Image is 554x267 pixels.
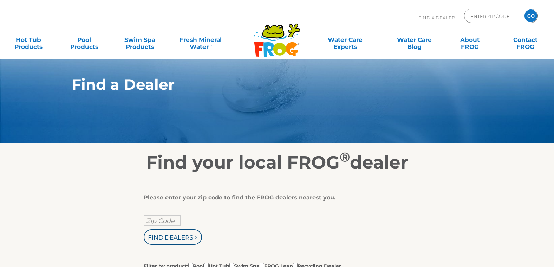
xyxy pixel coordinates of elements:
[63,33,106,47] a: PoolProducts
[504,33,547,47] a: ContactFROG
[470,11,517,21] input: Zip Code Form
[340,149,350,165] sup: ®
[524,9,537,22] input: GO
[144,194,405,201] div: Please enter your zip code to find the FROG dealers nearest you.
[250,14,304,57] img: Frog Products Logo
[418,9,455,26] p: Find A Dealer
[61,152,493,173] h2: Find your local FROG dealer
[174,33,228,47] a: Fresh MineralWater∞
[144,229,202,245] input: Find Dealers >
[7,33,50,47] a: Hot TubProducts
[118,33,161,47] a: Swim SpaProducts
[209,43,212,48] sup: ∞
[310,33,380,47] a: Water CareExperts
[448,33,491,47] a: AboutFROG
[72,76,450,93] h1: Find a Dealer
[393,33,436,47] a: Water CareBlog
